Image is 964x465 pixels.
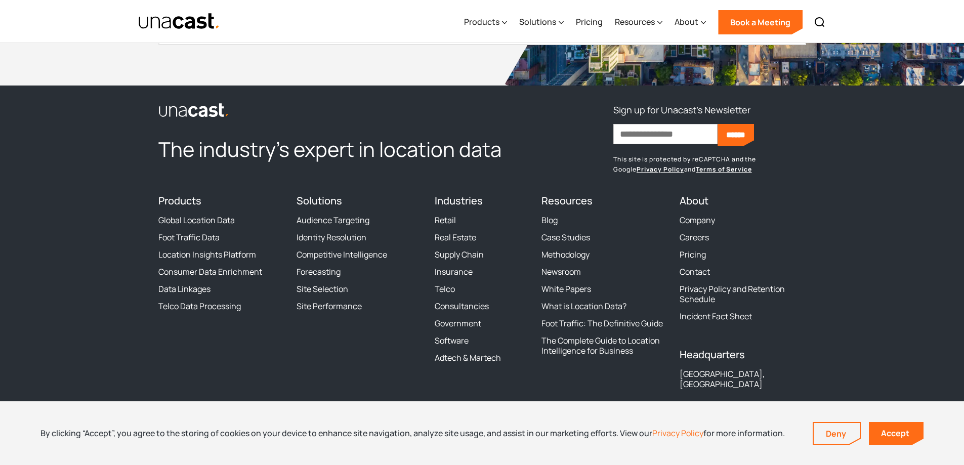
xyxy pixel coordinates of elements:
[541,195,667,207] h4: Resources
[519,2,564,43] div: Solutions
[435,232,476,242] a: Real Estate
[718,10,803,34] a: Book a Meeting
[680,232,709,242] a: Careers
[869,422,924,445] a: Accept
[541,215,558,225] a: Blog
[435,195,529,207] h4: Industries
[158,267,262,277] a: Consumer Data Enrichment
[435,301,489,311] a: Consultancies
[138,13,221,30] img: Unacast text logo
[138,13,221,30] a: home
[613,154,806,175] p: This site is protected by reCAPTCHA and the Google and
[652,428,703,439] a: Privacy Policy
[680,249,706,260] a: Pricing
[158,284,211,294] a: Data Linkages
[435,267,473,277] a: Insurance
[615,16,655,28] div: Resources
[814,16,826,28] img: Search icon
[297,301,362,311] a: Site Performance
[297,249,387,260] a: Competitive Intelligence
[435,249,484,260] a: Supply Chain
[158,249,256,260] a: Location Insights Platform
[680,311,752,321] a: Incident Fact Sheet
[541,249,590,260] a: Methodology
[637,165,684,174] a: Privacy Policy
[675,2,706,43] div: About
[696,165,751,174] a: Terms of Service
[297,232,366,242] a: Identity Resolution
[435,335,469,346] a: Software
[40,428,785,439] div: By clicking “Accept”, you agree to the storing of cookies on your device to enhance site navigati...
[158,136,529,162] h2: The industry’s expert in location data
[541,335,667,356] a: The Complete Guide to Location Intelligence for Business
[541,318,663,328] a: Foot Traffic: The Definitive Guide
[158,232,220,242] a: Foot Traffic Data
[519,16,556,28] div: Solutions
[814,423,860,444] a: Deny
[297,284,348,294] a: Site Selection
[297,194,342,207] a: Solutions
[158,194,201,207] a: Products
[615,2,662,43] div: Resources
[435,318,481,328] a: Government
[158,102,529,118] a: link to the homepage
[675,16,698,28] div: About
[297,267,341,277] a: Forecasting
[613,102,750,118] h3: Sign up for Unacast's Newsletter
[435,353,501,363] a: Adtech & Martech
[680,215,715,225] a: Company
[541,232,590,242] a: Case Studies
[541,267,581,277] a: Newsroom
[158,301,241,311] a: Telco Data Processing
[464,2,507,43] div: Products
[680,195,806,207] h4: About
[680,267,710,277] a: Contact
[680,369,806,389] div: [GEOGRAPHIC_DATA], [GEOGRAPHIC_DATA]
[435,215,456,225] a: Retail
[297,215,369,225] a: Audience Targeting
[541,284,591,294] a: White Papers
[464,16,499,28] div: Products
[435,284,455,294] a: Telco
[680,284,806,304] a: Privacy Policy and Retention Schedule
[576,2,603,43] a: Pricing
[158,215,235,225] a: Global Location Data
[158,103,229,118] img: Unacast logo
[541,301,626,311] a: What is Location Data?
[680,349,806,361] h4: Headquarters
